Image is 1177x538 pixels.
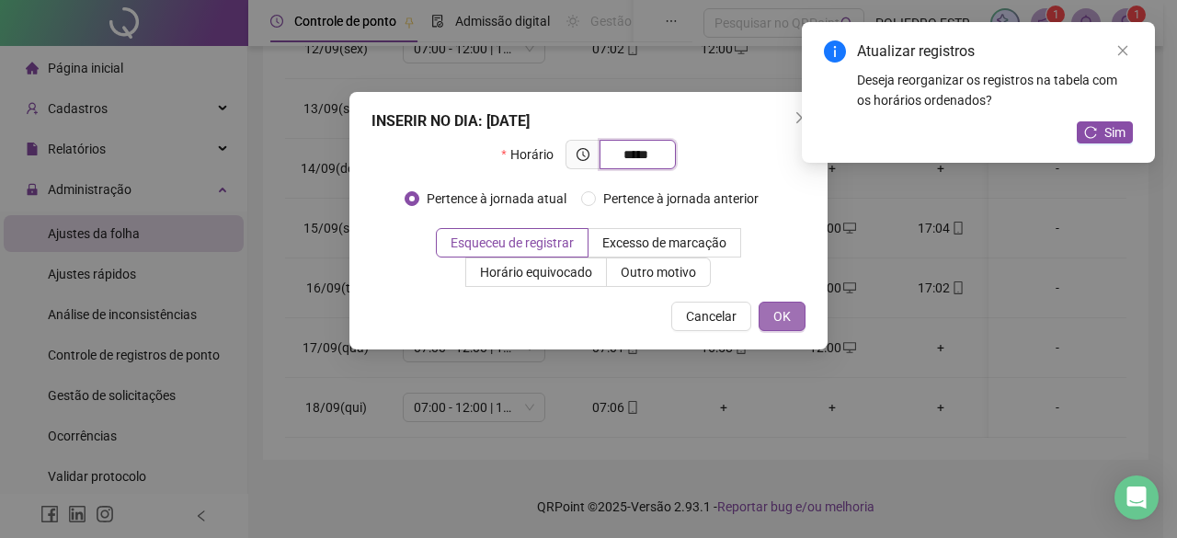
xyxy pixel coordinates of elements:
[480,265,592,280] span: Horário equivocado
[1114,475,1159,520] div: Open Intercom Messenger
[857,70,1133,110] div: Deseja reorganizar os registros na tabela com os horários ordenados?
[451,235,574,250] span: Esqueceu de registrar
[1113,40,1133,61] a: Close
[596,189,766,209] span: Pertence à jornada anterior
[621,265,696,280] span: Outro motivo
[1104,122,1126,143] span: Sim
[1077,121,1133,143] button: Sim
[1084,126,1097,139] span: reload
[1116,44,1129,57] span: close
[671,302,751,331] button: Cancelar
[787,103,817,132] button: Close
[857,40,1133,63] div: Atualizar registros
[577,148,589,161] span: clock-circle
[419,189,574,209] span: Pertence à jornada atual
[824,40,846,63] span: info-circle
[759,302,806,331] button: OK
[501,140,565,169] label: Horário
[773,306,791,326] span: OK
[371,110,806,132] div: INSERIR NO DIA : [DATE]
[602,235,726,250] span: Excesso de marcação
[794,110,809,125] span: close
[686,306,737,326] span: Cancelar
